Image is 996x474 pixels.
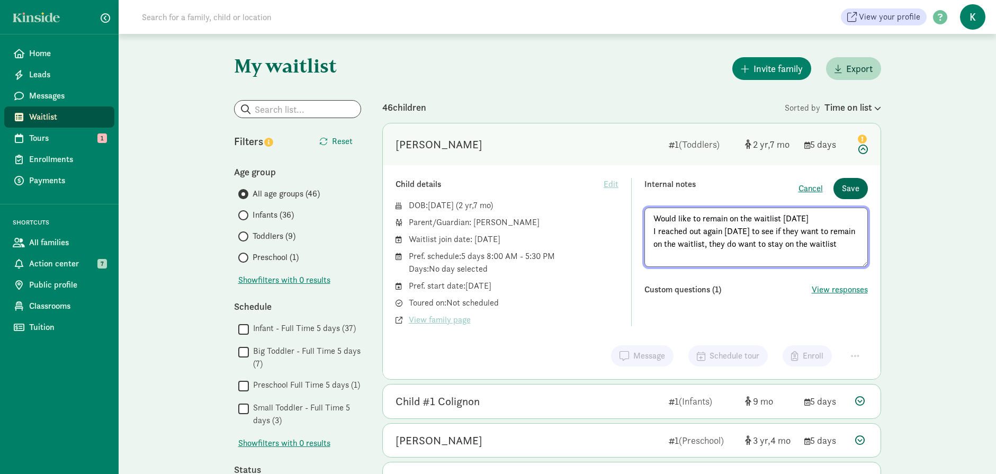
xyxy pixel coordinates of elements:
[473,200,490,211] span: 7
[235,101,361,118] input: Search list...
[804,394,847,408] div: 5 days
[136,6,433,28] input: Search for a family, child or location
[234,165,361,179] div: Age group
[842,182,859,195] span: Save
[4,317,114,338] a: Tuition
[4,106,114,128] a: Waitlist
[409,280,619,292] div: Pref. start date: [DATE]
[783,345,832,366] button: Enroll
[409,216,619,229] div: Parent/Guardian: [PERSON_NAME]
[753,61,803,76] span: Invite family
[688,345,768,366] button: Schedule tour
[710,350,759,362] span: Schedule tour
[833,178,868,199] button: Save
[804,137,847,151] div: 5 days
[745,433,796,448] div: [object Object]
[29,132,106,145] span: Tours
[943,423,996,474] iframe: Chat Widget
[238,274,330,287] span: Show filters with 0 results
[753,138,770,150] span: 2
[785,100,881,114] div: Sorted by
[604,178,618,191] span: Edit
[812,283,868,296] button: View responses
[644,283,812,296] div: Custom questions (1)
[97,133,107,143] span: 1
[249,345,361,370] label: Big Toddler - Full Time 5 days (7)
[253,209,294,221] span: Infants (36)
[745,137,796,151] div: [object Object]
[253,187,320,200] span: All age groups (46)
[311,131,361,152] button: Reset
[29,300,106,312] span: Classrooms
[234,299,361,314] div: Schedule
[253,230,295,243] span: Toddlers (9)
[29,47,106,60] span: Home
[396,393,480,410] div: Child #1 Colignon
[249,379,360,391] label: Preschool Full Time 5 days (1)
[234,55,361,76] h1: My waitlist
[409,314,471,326] span: View family page
[770,138,789,150] span: 7
[679,138,720,150] span: (Toddlers)
[846,61,873,76] span: Export
[669,394,737,408] div: 1
[4,43,114,64] a: Home
[459,200,473,211] span: 2
[4,128,114,149] a: Tours 1
[4,253,114,274] a: Action center 7
[753,434,770,446] span: 3
[409,297,619,309] div: Toured on: Not scheduled
[238,274,330,287] button: Showfilters with 0 results
[29,174,106,187] span: Payments
[249,401,361,427] label: Small Toddler - Full Time 5 days (3)
[770,434,791,446] span: 4
[669,137,737,151] div: 1
[29,257,106,270] span: Action center
[29,68,106,81] span: Leads
[4,296,114,317] a: Classrooms
[238,437,330,450] button: Showfilters with 0 results
[29,236,106,249] span: All families
[97,259,107,269] span: 7
[29,111,106,123] span: Waitlist
[4,85,114,106] a: Messages
[960,4,985,30] span: K
[679,395,712,407] span: (Infants)
[4,170,114,191] a: Payments
[428,200,454,211] span: [DATE]
[409,199,619,212] div: DOB: ( )
[826,57,881,80] button: Export
[798,182,823,195] button: Cancel
[332,135,353,148] span: Reset
[4,232,114,253] a: All families
[396,178,604,191] div: Child details
[396,432,482,449] div: Aarav Saini
[679,434,724,446] span: (Preschool)
[396,136,482,153] div: Nathaniel Pollack
[409,250,619,275] div: Pref. schedule: 5 days 8:00 AM - 5:30 PM Days: No day selected
[4,149,114,170] a: Enrollments
[29,279,106,291] span: Public profile
[669,433,737,448] div: 1
[611,345,674,366] button: Message
[29,321,106,334] span: Tuition
[29,90,106,102] span: Messages
[841,8,927,25] a: View your profile
[732,57,811,80] button: Invite family
[745,394,796,408] div: [object Object]
[234,133,298,149] div: Filters
[644,178,798,199] div: Internal notes
[824,100,881,114] div: Time on list
[409,233,619,246] div: Waitlist join date: [DATE]
[753,395,773,407] span: 9
[4,64,114,85] a: Leads
[633,350,665,362] span: Message
[4,274,114,296] a: Public profile
[253,251,299,264] span: Preschool (1)
[803,350,823,362] span: Enroll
